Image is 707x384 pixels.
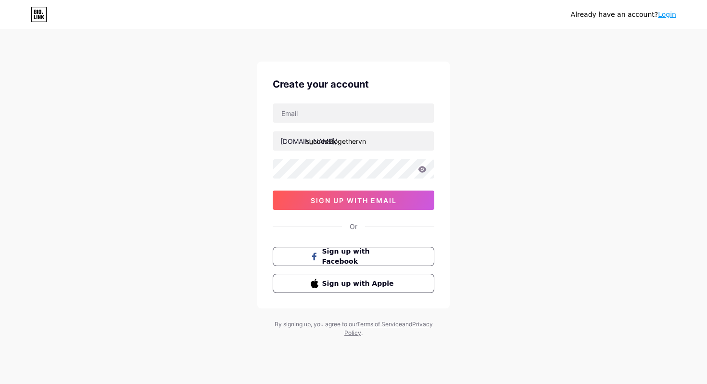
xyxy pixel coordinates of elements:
input: username [273,131,434,151]
button: sign up with email [273,191,434,210]
button: Sign up with Facebook [273,247,434,266]
div: Or [350,221,357,231]
span: Sign up with Facebook [322,246,397,267]
input: Email [273,103,434,123]
span: sign up with email [311,196,397,205]
div: Already have an account? [571,10,676,20]
span: Sign up with Apple [322,279,397,289]
button: Sign up with Apple [273,274,434,293]
a: Terms of Service [357,320,402,328]
a: Login [658,11,676,18]
div: By signing up, you agree to our and . [272,320,435,337]
div: Create your account [273,77,434,91]
div: [DOMAIN_NAME]/ [280,136,337,146]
